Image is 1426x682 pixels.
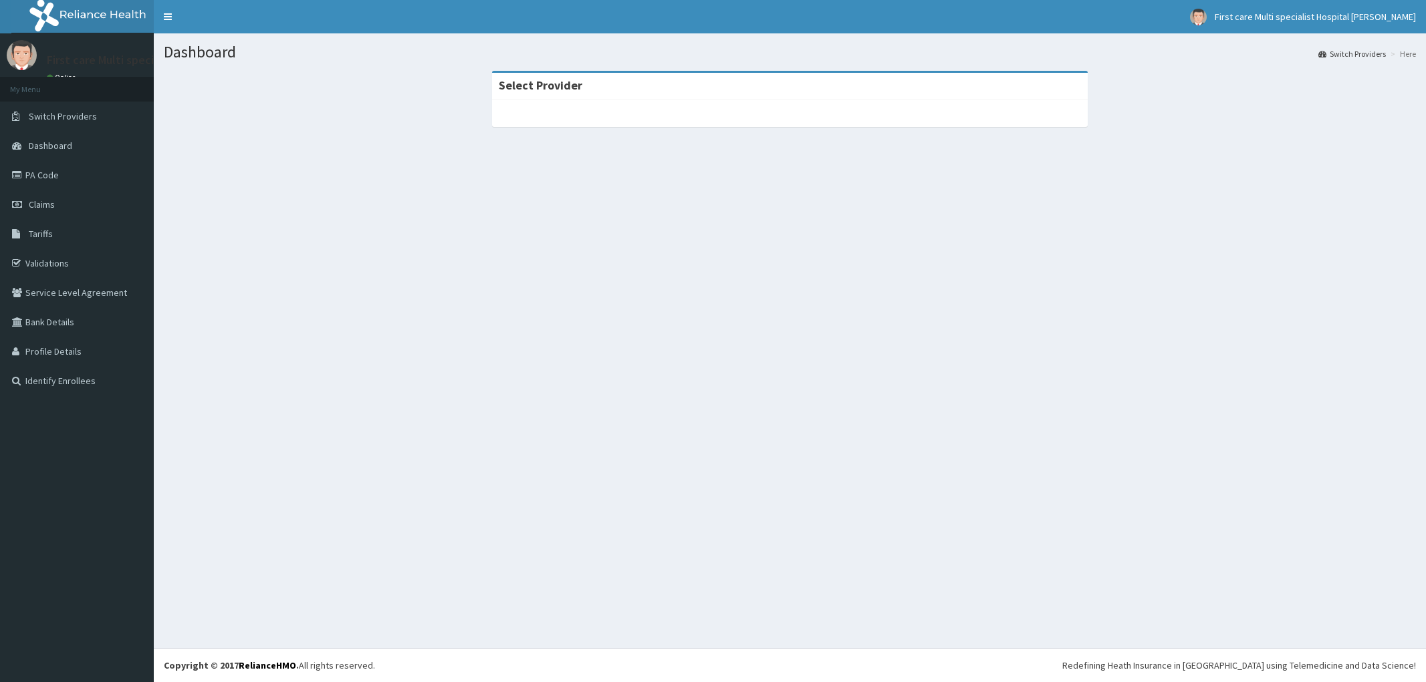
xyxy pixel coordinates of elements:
[29,228,53,240] span: Tariffs
[164,659,299,671] strong: Copyright © 2017 .
[1318,48,1386,59] a: Switch Providers
[164,43,1416,61] h1: Dashboard
[1190,9,1207,25] img: User Image
[29,140,72,152] span: Dashboard
[29,110,97,122] span: Switch Providers
[1062,659,1416,672] div: Redefining Heath Insurance in [GEOGRAPHIC_DATA] using Telemedicine and Data Science!
[47,73,79,82] a: Online
[499,77,582,93] strong: Select Provider
[1215,11,1416,23] span: First care Multi specialist Hospital [PERSON_NAME]
[1387,48,1416,59] li: Here
[154,648,1426,682] footer: All rights reserved.
[239,659,296,671] a: RelianceHMO
[29,198,55,210] span: Claims
[47,54,314,66] p: First care Multi specialist Hospital [PERSON_NAME]
[7,40,37,70] img: User Image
